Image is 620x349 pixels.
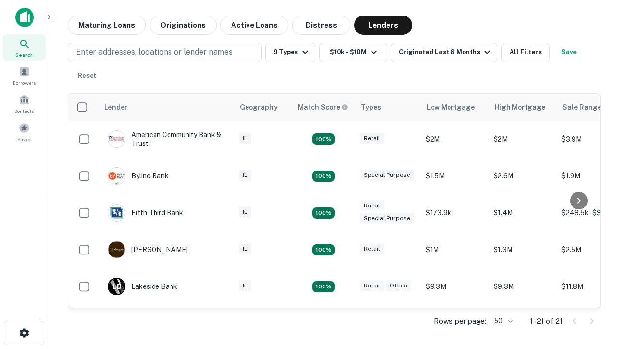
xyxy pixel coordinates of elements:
a: Saved [3,119,46,145]
a: Search [3,34,46,61]
div: Byline Bank [108,167,169,185]
th: Low Mortgage [421,94,489,121]
button: Reset [72,66,103,85]
div: Special Purpose [360,213,414,224]
button: Distress [292,16,350,35]
div: Sale Range [562,101,602,113]
td: $1.5M [421,158,489,194]
p: L B [112,282,121,292]
div: Low Mortgage [427,101,475,113]
td: $1M [421,231,489,268]
div: Matching Properties: 2, hasApolloMatch: undefined [312,244,335,256]
img: picture [108,168,125,184]
div: Geography [240,101,278,113]
div: Fifth Third Bank [108,204,183,222]
td: $1.5M [421,305,489,342]
th: Lender [98,94,234,121]
span: Contacts [15,107,34,115]
button: All Filters [501,43,550,62]
a: Contacts [3,91,46,117]
button: Lenders [354,16,412,35]
img: capitalize-icon.png [15,8,34,27]
div: Retail [360,200,384,211]
div: Lender [104,101,127,113]
button: Originations [150,16,217,35]
div: Lakeside Bank [108,278,177,295]
td: $9.3M [421,268,489,305]
div: IL [239,170,251,181]
th: Types [355,94,421,121]
div: IL [239,206,251,218]
img: picture [108,241,125,258]
div: American Community Bank & Trust [108,130,224,148]
img: picture [108,205,125,221]
button: Originated Last 6 Months [391,43,497,62]
p: 1–21 of 21 [530,316,563,327]
div: Special Purpose [360,170,414,181]
td: $2M [489,121,557,158]
div: Matching Properties: 2, hasApolloMatch: undefined [312,133,335,145]
div: Retail [360,280,384,291]
div: Matching Properties: 3, hasApolloMatch: undefined [312,281,335,293]
td: $5.4M [489,305,557,342]
h6: Match Score [298,102,346,112]
span: Borrowers [13,79,36,87]
span: Saved [17,135,31,143]
img: picture [108,131,125,147]
div: IL [239,133,251,144]
th: Capitalize uses an advanced AI algorithm to match your search with the best lender. The match sco... [292,94,355,121]
div: Office [386,280,411,291]
p: Rows per page: [434,316,486,327]
div: 50 [490,314,514,328]
button: Active Loans [220,16,288,35]
div: IL [239,280,251,291]
th: Geography [234,94,292,121]
button: Save your search to get updates of matches that match your search criteria. [554,43,585,62]
button: Maturing Loans [68,16,146,35]
td: $173.9k [421,194,489,231]
button: Enter addresses, locations or lender names [68,43,262,62]
td: $1.3M [489,231,557,268]
div: High Mortgage [495,101,545,113]
button: $10k - $10M [319,43,387,62]
div: Types [361,101,381,113]
td: $1.4M [489,194,557,231]
th: High Mortgage [489,94,557,121]
div: Matching Properties: 3, hasApolloMatch: undefined [312,171,335,182]
div: Capitalize uses an advanced AI algorithm to match your search with the best lender. The match sco... [298,102,348,112]
div: [PERSON_NAME] [108,241,188,258]
p: Enter addresses, locations or lender names [76,47,232,58]
button: 9 Types [265,43,315,62]
div: Matching Properties: 2, hasApolloMatch: undefined [312,207,335,219]
a: Borrowers [3,63,46,89]
div: Retail [360,243,384,254]
iframe: Chat Widget [572,240,620,287]
td: $9.3M [489,268,557,305]
span: Search [15,51,33,59]
div: Retail [360,133,384,144]
div: Originated Last 6 Months [399,47,493,58]
td: $2.6M [489,158,557,194]
div: IL [239,243,251,254]
td: $2M [421,121,489,158]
